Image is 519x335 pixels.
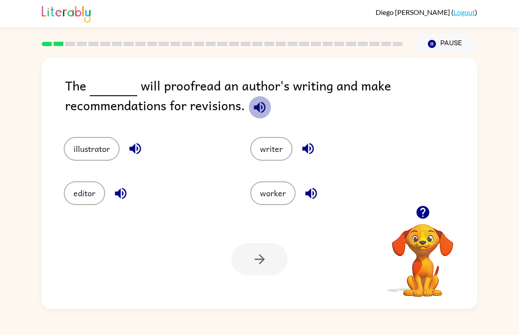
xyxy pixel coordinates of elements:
button: editor [64,181,105,205]
button: writer [250,137,292,161]
video: Your browser must support playing .mp4 files to use Literably. Please try using another browser. [379,210,467,298]
button: worker [250,181,296,205]
div: ( ) [376,8,477,16]
button: Pause [413,34,477,54]
div: The will proofread an author's writing and make recommendations for revisions. [65,76,477,119]
button: illustrator [64,137,120,161]
a: Logout [453,8,475,16]
span: Diego [PERSON_NAME] [376,8,451,16]
img: Literably [42,4,91,23]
